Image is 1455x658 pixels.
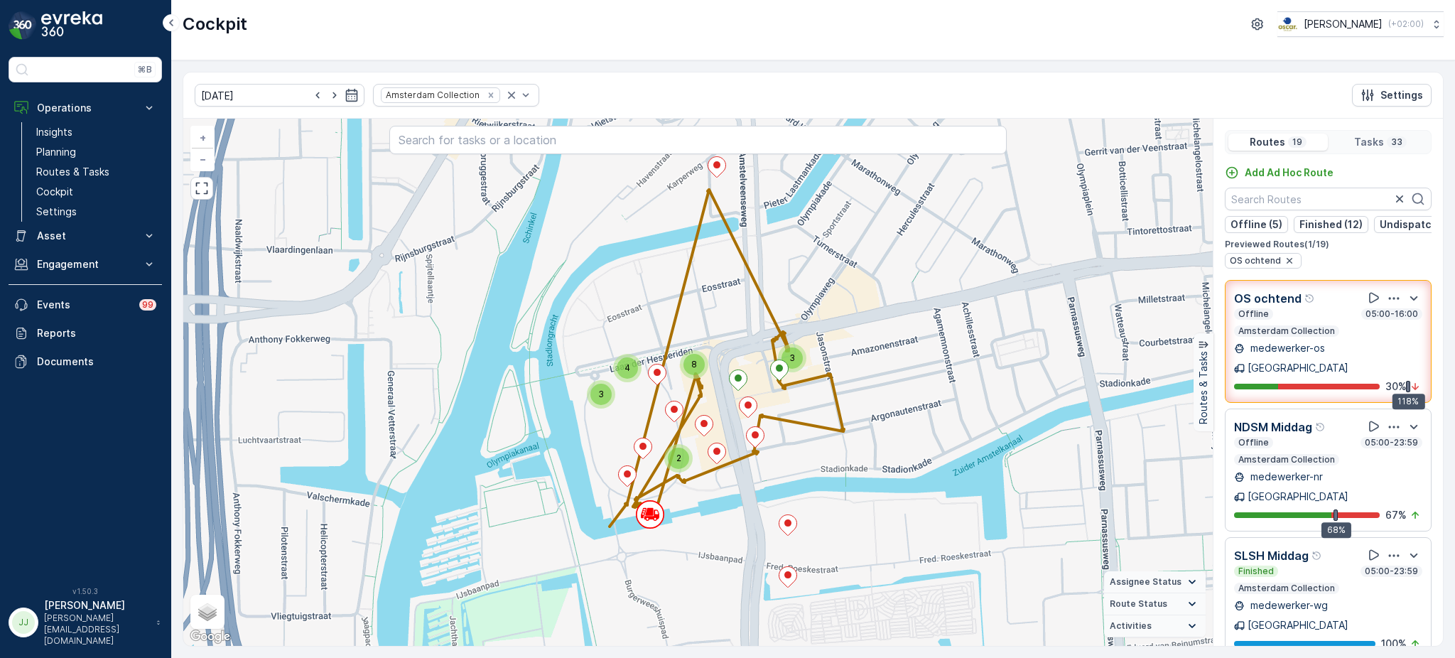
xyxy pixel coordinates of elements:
[1196,352,1211,425] p: Routes & Tasks
[187,627,234,646] img: Google
[12,611,35,634] div: JJ
[36,185,73,199] p: Cockpit
[778,344,806,372] div: 3
[1248,341,1325,355] p: medewerker-os
[9,319,162,347] a: Reports
[1234,547,1309,564] p: SLSH Middag
[1248,470,1323,484] p: medewerker-nr
[1237,437,1270,448] p: Offline
[1110,620,1152,632] span: Activities
[44,613,149,647] p: [PERSON_NAME][EMAIL_ADDRESS][DOMAIN_NAME]
[36,145,76,159] p: Planning
[1234,419,1312,436] p: NDSM Middag
[37,257,134,271] p: Engagement
[676,453,681,463] span: 2
[192,127,213,149] a: Zoom In
[1277,16,1298,32] img: basis-logo_rgb2x.png
[187,627,234,646] a: Open this area in Google Maps (opens a new window)
[9,347,162,376] a: Documents
[1248,361,1348,375] p: [GEOGRAPHIC_DATA]
[9,587,162,595] span: v 1.50.3
[31,142,162,162] a: Planning
[1248,598,1328,613] p: medewerker-wg
[1245,166,1334,180] p: Add Ad Hoc Route
[1237,325,1336,337] p: Amsterdam Collection
[1304,17,1383,31] p: [PERSON_NAME]
[31,202,162,222] a: Settings
[1225,239,1432,250] p: Previewed Routes ( 1 / 19 )
[1311,550,1323,561] div: Help Tooltip Icon
[37,101,134,115] p: Operations
[1104,593,1206,615] summary: Route Status
[9,250,162,279] button: Engagement
[587,380,615,409] div: 3
[624,362,630,373] span: 4
[9,94,162,122] button: Operations
[691,359,697,370] span: 8
[1104,571,1206,593] summary: Assignee Status
[1321,522,1351,538] div: 68%
[613,354,642,382] div: 4
[1277,11,1444,37] button: [PERSON_NAME](+02:00)
[9,598,162,647] button: JJ[PERSON_NAME][PERSON_NAME][EMAIL_ADDRESS][DOMAIN_NAME]
[1248,618,1348,632] p: [GEOGRAPHIC_DATA]
[1237,454,1336,465] p: Amsterdam Collection
[1225,166,1334,180] a: Add Ad Hoc Route
[389,126,1007,154] input: Search for tasks or a location
[9,222,162,250] button: Asset
[9,11,37,40] img: logo
[1237,566,1275,577] p: Finished
[1104,615,1206,637] summary: Activities
[37,326,156,340] p: Reports
[1363,566,1419,577] p: 05:00-23:59
[1230,255,1281,266] span: OS ochtend
[192,149,213,170] a: Zoom Out
[9,291,162,319] a: Events99
[789,352,795,363] span: 3
[37,355,156,369] p: Documents
[1390,136,1404,148] p: 33
[1354,135,1384,149] p: Tasks
[1291,136,1304,148] p: 19
[31,122,162,142] a: Insights
[1315,421,1326,433] div: Help Tooltip Icon
[1385,508,1407,522] p: 67 %
[41,11,102,40] img: logo_dark-DEwI_e13.png
[1237,308,1270,320] p: Offline
[183,13,247,36] p: Cockpit
[1299,217,1363,232] p: Finished (12)
[1352,84,1432,107] button: Settings
[138,64,152,75] p: ⌘B
[37,298,131,312] p: Events
[36,165,109,179] p: Routes & Tasks
[36,205,77,219] p: Settings
[37,229,134,243] p: Asset
[1294,216,1368,233] button: Finished (12)
[1381,637,1407,651] p: 100 %
[382,88,482,102] div: Amsterdam Collection
[1392,394,1424,409] div: 118%
[1225,188,1432,210] input: Search Routes
[36,125,72,139] p: Insights
[1364,308,1419,320] p: 05:00-16:00
[195,84,364,107] input: dd/mm/yyyy
[192,596,223,627] a: Layers
[1234,290,1302,307] p: OS ochtend
[1380,88,1423,102] p: Settings
[1110,576,1181,588] span: Assignee Status
[1385,379,1407,394] p: 30 %
[1304,293,1316,304] div: Help Tooltip Icon
[1248,490,1348,504] p: [GEOGRAPHIC_DATA]
[142,299,153,311] p: 99
[1230,217,1282,232] p: Offline (5)
[664,444,693,473] div: 2
[598,389,604,399] span: 3
[1250,135,1285,149] p: Routes
[1225,216,1288,233] button: Offline (5)
[1363,437,1419,448] p: 05:00-23:59
[1388,18,1424,30] p: ( +02:00 )
[483,90,499,101] div: Remove Amsterdam Collection
[44,598,149,613] p: [PERSON_NAME]
[200,153,207,165] span: −
[31,182,162,202] a: Cockpit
